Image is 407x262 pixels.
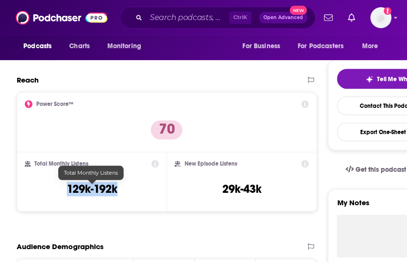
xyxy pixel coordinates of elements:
svg: Add a profile image [384,7,391,15]
button: open menu [236,37,292,55]
h2: Audience Demographics [17,242,104,251]
span: Monitoring [107,40,141,53]
h2: Power Score™ [36,101,73,107]
a: Show notifications dropdown [320,10,336,26]
input: Search podcasts, credits, & more... [146,10,229,25]
span: Charts [69,40,90,53]
span: For Business [242,40,280,53]
h2: New Episode Listens [184,160,237,167]
button: Open AdvancedNew [259,12,307,23]
h2: Total Monthly Listens [34,160,88,167]
button: open menu [17,37,64,55]
div: Search podcasts, credits, & more... [120,7,315,29]
span: For Podcasters [298,40,344,53]
a: Charts [63,37,95,55]
h3: 29k-43k [222,182,261,196]
img: User Profile [370,7,391,28]
h3: 129k-192k [67,182,117,196]
span: Ctrl K [229,11,251,24]
a: Show notifications dropdown [344,10,359,26]
img: Podchaser - Follow, Share and Rate Podcasts [16,9,107,27]
h2: Reach [17,75,39,84]
button: open menu [100,37,153,55]
button: open menu [292,37,357,55]
span: New [290,6,307,15]
button: Show profile menu [370,7,391,28]
span: Total Monthly Listens [64,169,118,176]
span: Open Advanced [263,15,303,20]
span: Podcasts [23,40,52,53]
span: Logged in as BerkMarc [370,7,391,28]
img: tell me why sparkle [365,75,373,83]
span: More [362,40,378,53]
p: 70 [151,120,182,139]
button: open menu [355,37,390,55]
